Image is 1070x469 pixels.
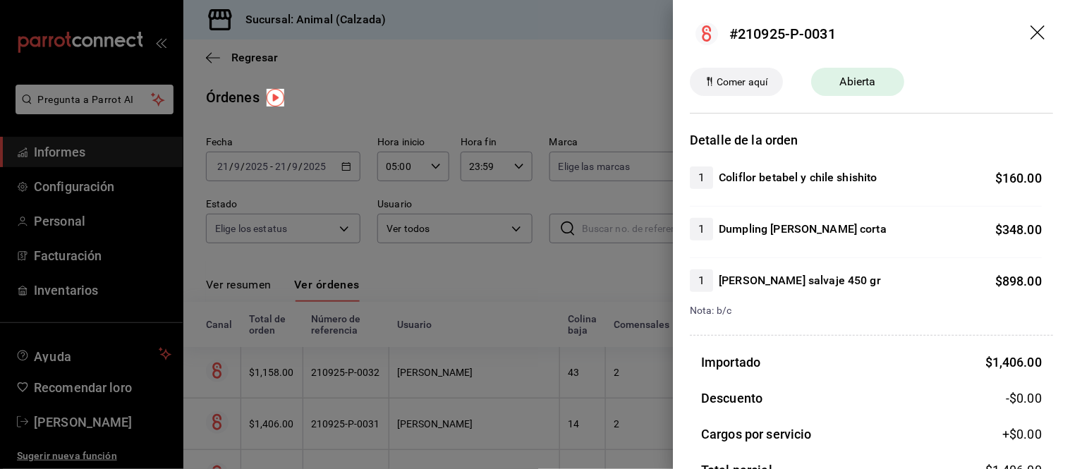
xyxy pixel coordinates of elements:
[1002,427,1016,441] font: +$
[690,133,798,147] font: Detalle de la orden
[701,355,760,370] font: Importado
[698,274,705,287] font: 1
[1016,427,1042,441] font: 0.00
[992,355,1042,370] font: 1,406.00
[1002,222,1042,237] font: 348.00
[701,427,812,441] font: Cargos por servicio
[995,222,1002,237] font: $
[719,171,877,184] font: Coliflor betabel y chile shishito
[985,355,992,370] font: $
[1002,274,1042,288] font: 898.00
[840,75,876,88] font: Abierta
[267,89,284,106] img: Marcador de información sobre herramientas
[698,171,705,184] font: 1
[698,222,705,236] font: 1
[995,171,1002,185] font: $
[995,274,1002,288] font: $
[701,391,762,406] font: Descuento
[1031,25,1047,42] button: arrastrar
[690,305,731,316] font: Nota: b/c
[1002,171,1042,185] font: 160.00
[729,25,836,42] font: #210925-P-0031
[1006,391,1042,406] font: -$0.00
[719,222,887,236] font: Dumpling [PERSON_NAME] corta
[719,274,881,287] font: [PERSON_NAME] salvaje 450 gr
[717,76,767,87] font: Comer aquí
